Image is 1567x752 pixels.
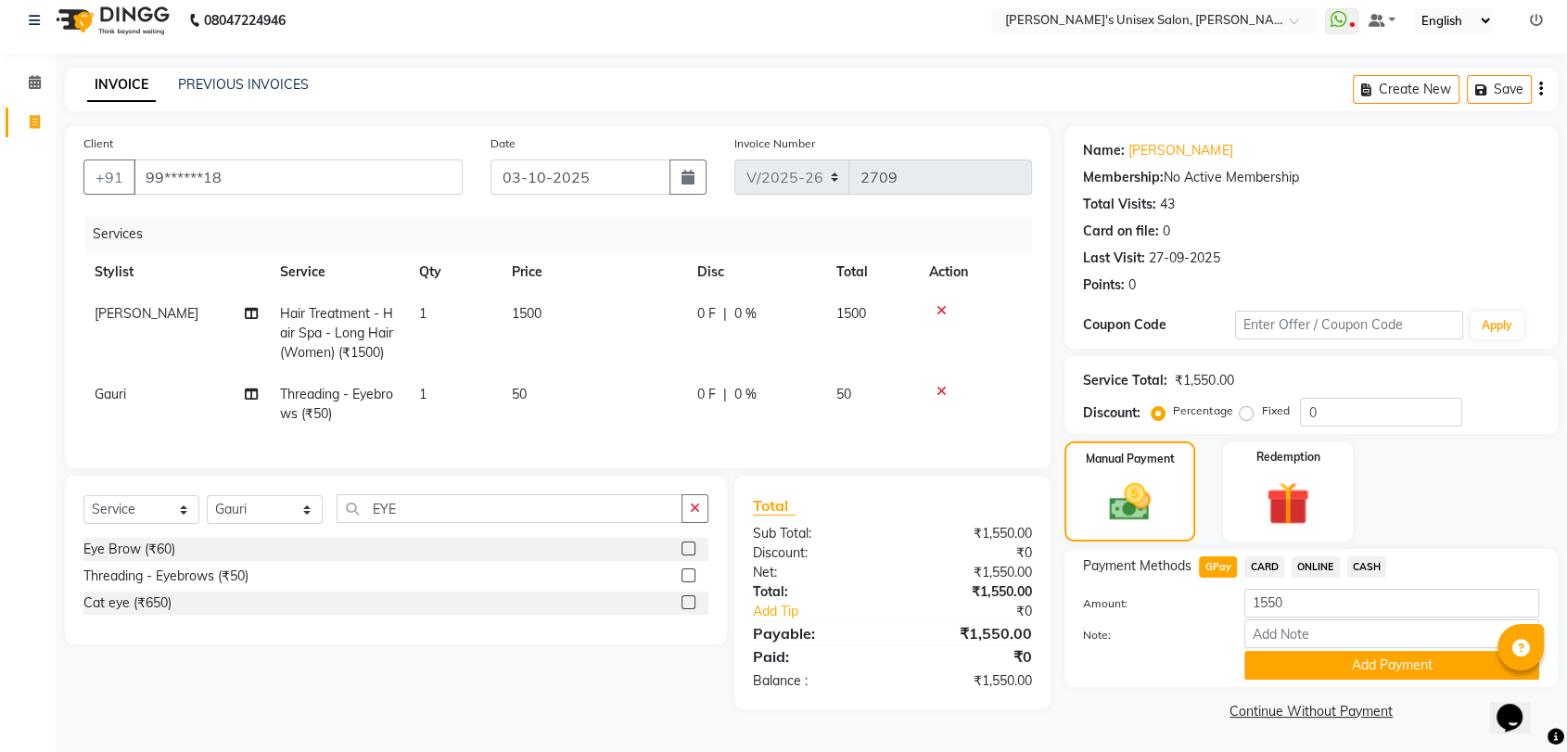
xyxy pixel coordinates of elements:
[1353,75,1459,104] button: Create New
[85,217,1046,251] div: Services
[280,386,393,422] span: Threading - Eyebrows (₹50)
[893,645,1047,668] div: ₹0
[739,602,918,621] a: Add Tip
[723,304,727,324] span: |
[178,76,309,93] a: PREVIOUS INVOICES
[1163,222,1170,241] div: 0
[836,305,866,322] span: 1500
[1083,403,1140,423] div: Discount:
[753,496,796,516] span: Total
[83,593,172,613] div: Cat eye (₹650)
[1255,449,1319,465] label: Redemption
[1199,556,1237,578] span: GPay
[893,524,1047,543] div: ₹1,550.00
[734,135,815,152] label: Invoice Number
[83,251,269,293] th: Stylist
[1244,556,1284,578] span: CARD
[918,251,1032,293] th: Action
[739,524,893,543] div: Sub Total:
[1244,589,1539,618] input: Amount
[512,386,527,402] span: 50
[280,305,393,361] span: Hair Treatment - Hair Spa - Long Hair (Women) (₹1500)
[490,135,516,152] label: Date
[83,567,248,586] div: Threading - Eyebrows (₹50)
[739,622,893,644] div: Payable:
[83,540,175,559] div: Eye Brow (₹60)
[1096,478,1163,526] img: _cash.svg
[918,602,1046,621] div: ₹0
[1244,651,1539,680] button: Add Payment
[723,385,727,404] span: |
[134,159,463,195] input: Search by Name/Mobile/Email/Code
[1128,275,1136,295] div: 0
[1128,141,1232,160] a: [PERSON_NAME]
[734,304,757,324] span: 0 %
[1149,249,1219,268] div: 27-09-2025
[1083,222,1159,241] div: Card on file:
[893,543,1047,563] div: ₹0
[1244,619,1539,648] input: Add Note
[1083,556,1191,576] span: Payment Methods
[1347,556,1387,578] span: CASH
[893,671,1047,691] div: ₹1,550.00
[1489,678,1548,733] iframe: chat widget
[419,305,427,322] span: 1
[83,135,113,152] label: Client
[419,386,427,402] span: 1
[739,582,893,602] div: Total:
[1467,75,1532,104] button: Save
[1083,195,1156,214] div: Total Visits:
[1253,477,1322,530] img: _gift.svg
[1083,141,1125,160] div: Name:
[1083,168,1539,187] div: No Active Membership
[1261,402,1289,419] label: Fixed
[1069,595,1230,612] label: Amount:
[1175,371,1233,390] div: ₹1,550.00
[95,386,126,402] span: Gauri
[739,563,893,582] div: Net:
[893,582,1047,602] div: ₹1,550.00
[83,159,135,195] button: +91
[734,385,757,404] span: 0 %
[269,251,408,293] th: Service
[686,251,825,293] th: Disc
[512,305,541,322] span: 1500
[893,622,1047,644] div: ₹1,550.00
[1292,556,1340,578] span: ONLINE
[1235,311,1463,339] input: Enter Offer / Coupon Code
[1083,371,1167,390] div: Service Total:
[739,645,893,668] div: Paid:
[893,563,1047,582] div: ₹1,550.00
[1068,702,1554,721] a: Continue Without Payment
[739,671,893,691] div: Balance :
[1173,402,1232,419] label: Percentage
[501,251,686,293] th: Price
[697,385,716,404] span: 0 F
[408,251,501,293] th: Qty
[1160,195,1175,214] div: 43
[95,305,198,322] span: [PERSON_NAME]
[1083,275,1125,295] div: Points:
[87,69,156,102] a: INVOICE
[1069,627,1230,644] label: Note:
[1083,315,1235,335] div: Coupon Code
[1083,249,1145,268] div: Last Visit:
[836,386,851,402] span: 50
[825,251,918,293] th: Total
[697,304,716,324] span: 0 F
[739,543,893,563] div: Discount:
[337,494,682,523] input: Search or Scan
[1471,312,1523,339] button: Apply
[1086,451,1175,467] label: Manual Payment
[1083,168,1164,187] div: Membership:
